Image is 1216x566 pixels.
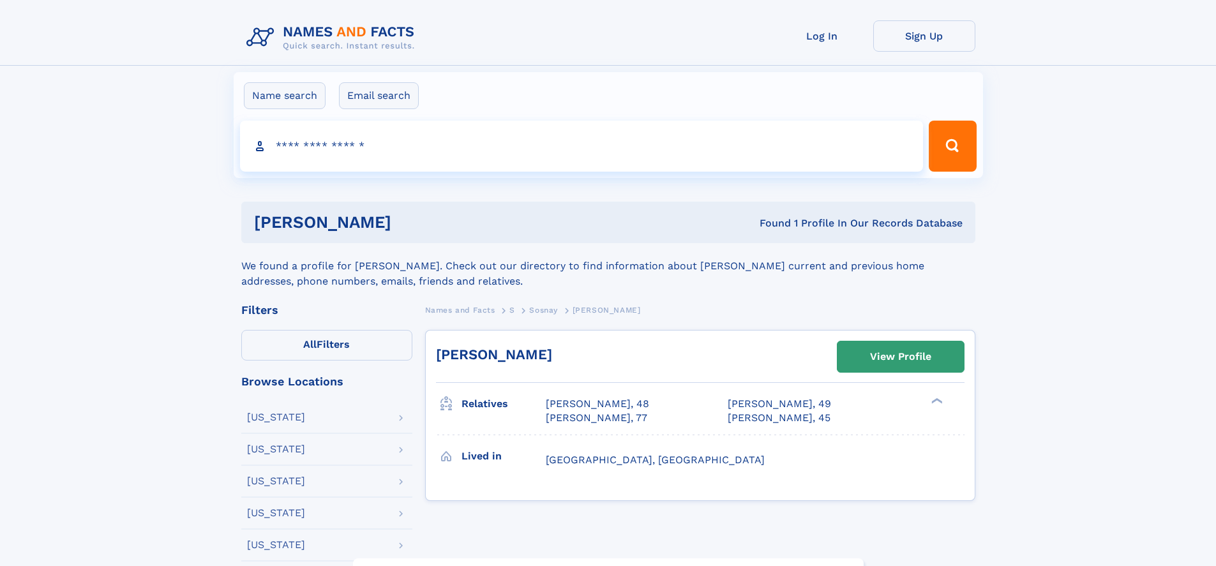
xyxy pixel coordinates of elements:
[241,20,425,55] img: Logo Names and Facts
[247,412,305,422] div: [US_STATE]
[247,476,305,486] div: [US_STATE]
[241,304,412,316] div: Filters
[241,376,412,387] div: Browse Locations
[509,302,515,318] a: S
[241,330,412,361] label: Filters
[247,508,305,518] div: [US_STATE]
[462,445,546,467] h3: Lived in
[529,306,558,315] span: Sosnay
[240,121,924,172] input: search input
[247,540,305,550] div: [US_STATE]
[546,454,765,466] span: [GEOGRAPHIC_DATA], [GEOGRAPHIC_DATA]
[546,411,647,425] a: [PERSON_NAME], 77
[928,397,943,405] div: ❯
[509,306,515,315] span: S
[436,346,552,362] a: [PERSON_NAME]
[873,20,975,52] a: Sign Up
[546,397,649,411] a: [PERSON_NAME], 48
[728,411,830,425] a: [PERSON_NAME], 45
[254,214,576,230] h1: [PERSON_NAME]
[339,82,419,109] label: Email search
[247,444,305,454] div: [US_STATE]
[462,393,546,415] h3: Relatives
[425,302,495,318] a: Names and Facts
[771,20,873,52] a: Log In
[929,121,976,172] button: Search Button
[870,342,931,371] div: View Profile
[303,338,317,350] span: All
[728,397,831,411] a: [PERSON_NAME], 49
[575,216,963,230] div: Found 1 Profile In Our Records Database
[837,341,964,372] a: View Profile
[244,82,326,109] label: Name search
[529,302,558,318] a: Sosnay
[573,306,641,315] span: [PERSON_NAME]
[241,243,975,289] div: We found a profile for [PERSON_NAME]. Check out our directory to find information about [PERSON_N...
